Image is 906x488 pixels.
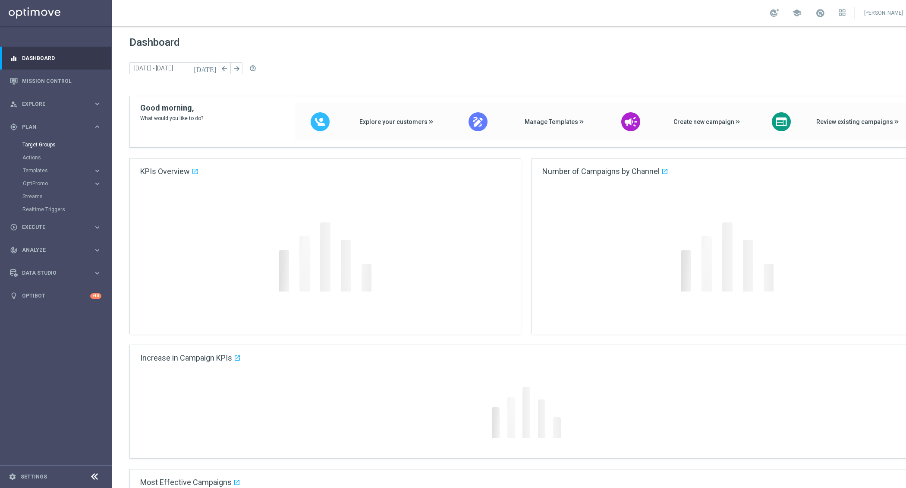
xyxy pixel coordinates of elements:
div: Plan [10,123,93,131]
button: person_search Explore keyboard_arrow_right [9,101,102,108]
i: track_changes [10,246,18,254]
button: equalizer Dashboard [9,55,102,62]
i: lightbulb [10,292,18,300]
button: Mission Control [9,78,102,85]
button: Templates keyboard_arrow_right [22,167,102,174]
i: equalizer [10,54,18,62]
div: OptiPromo [23,181,93,186]
div: Data Studio [10,269,93,277]
button: OptiPromo keyboard_arrow_right [22,180,102,187]
div: Target Groups [22,138,111,151]
button: play_circle_outline Execute keyboard_arrow_right [9,224,102,231]
span: school [792,8,802,18]
div: OptiPromo [22,177,111,190]
i: keyboard_arrow_right [93,223,101,231]
span: OptiPromo [23,181,85,186]
i: gps_fixed [10,123,18,131]
div: Templates [23,168,93,173]
button: gps_fixed Plan keyboard_arrow_right [9,124,102,130]
span: Execute [22,225,93,230]
button: Data Studio keyboard_arrow_right [9,269,102,276]
i: settings [9,473,16,481]
div: Explore [10,100,93,108]
i: keyboard_arrow_right [93,100,101,108]
div: Mission Control [10,70,101,92]
div: Execute [10,223,93,231]
button: lightbulb Optibot +10 [9,292,102,299]
div: Streams [22,190,111,203]
a: Settings [21,474,47,479]
a: Optibot [22,285,90,307]
a: Mission Control [22,70,101,92]
a: Actions [22,154,90,161]
div: Realtime Triggers [22,203,111,216]
button: track_changes Analyze keyboard_arrow_right [9,247,102,254]
div: Optibot [10,285,101,307]
a: Streams [22,193,90,200]
span: Analyze [22,247,93,253]
i: keyboard_arrow_right [93,167,101,175]
a: Target Groups [22,141,90,148]
a: Dashboard [22,47,101,70]
span: Plan [22,124,93,130]
div: Analyze [10,246,93,254]
i: keyboard_arrow_right [93,269,101,277]
i: play_circle_outline [10,223,18,231]
i: keyboard_arrow_right [93,123,101,131]
i: person_search [10,100,18,108]
div: Actions [22,151,111,164]
div: Templates [22,164,111,177]
span: Templates [23,168,85,173]
span: Data Studio [22,270,93,276]
a: Realtime Triggers [22,206,90,213]
i: keyboard_arrow_right [93,246,101,254]
i: keyboard_arrow_right [93,180,101,188]
span: Explore [22,101,93,107]
div: Dashboard [10,47,101,70]
div: +10 [90,293,101,299]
